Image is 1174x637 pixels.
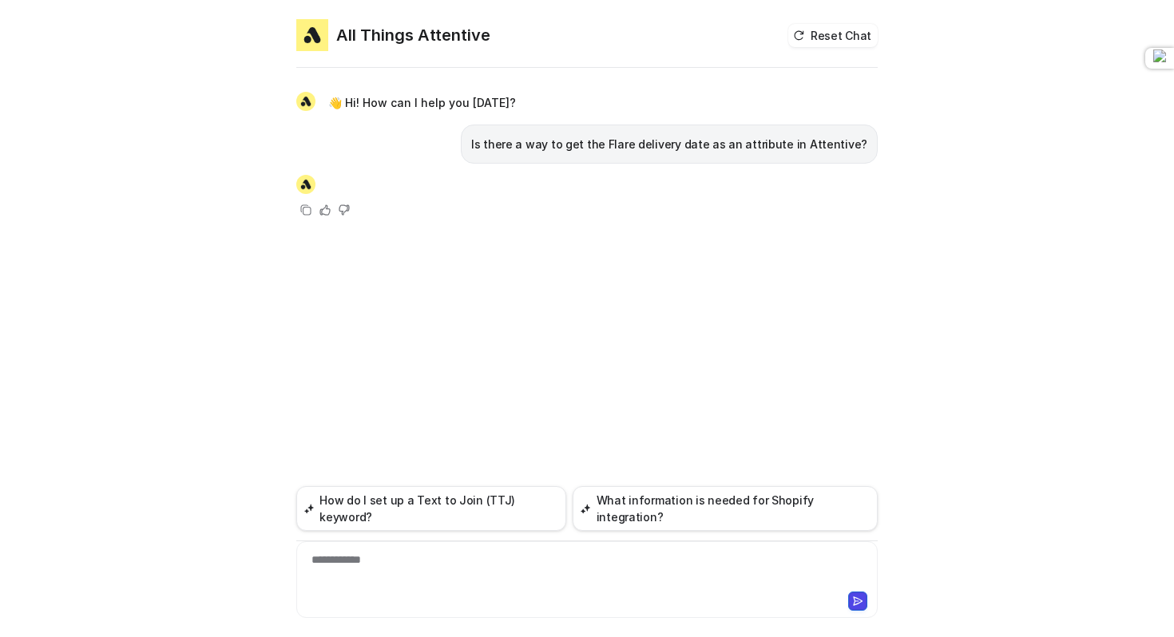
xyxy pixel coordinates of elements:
[328,93,516,113] p: 👋 Hi! How can I help you [DATE]?
[1153,49,1174,67] img: loops-logo
[296,19,328,51] img: Widget
[296,92,315,111] img: Widget
[788,24,878,47] button: Reset Chat
[296,486,566,531] button: How do I set up a Text to Join (TTJ) keyword?
[573,486,878,531] button: What information is needed for Shopify integration?
[471,135,867,154] p: Is there a way to get the Flare delivery date as an attribute in Attentive?
[336,24,490,46] h2: All Things Attentive
[296,175,315,194] img: Widget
